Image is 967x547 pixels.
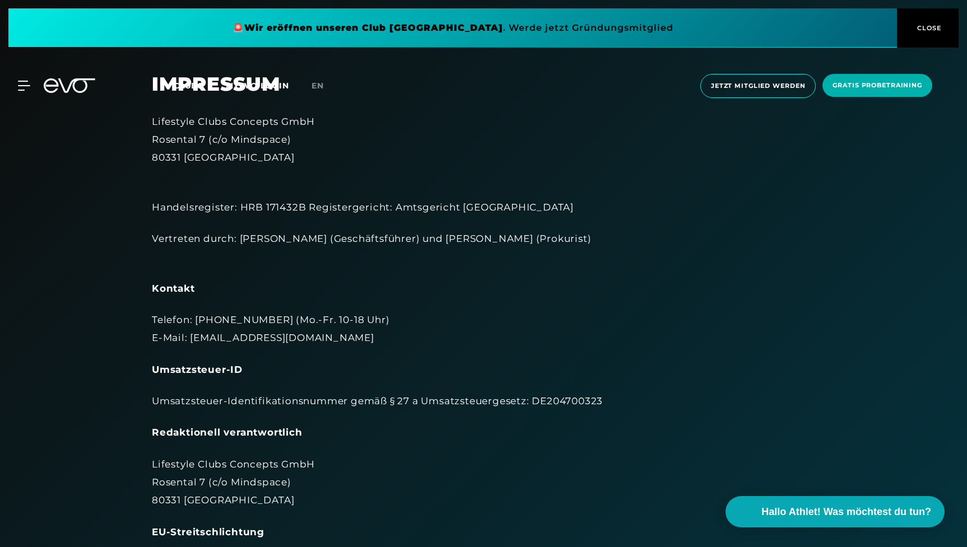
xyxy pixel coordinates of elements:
[174,80,226,91] a: Clubs
[711,81,805,91] span: Jetzt Mitglied werden
[226,81,289,91] a: MYEVO LOGIN
[174,81,203,91] span: Clubs
[697,74,819,98] a: Jetzt Mitglied werden
[152,230,815,266] div: Vertreten durch: [PERSON_NAME] (Geschäftsführer) und [PERSON_NAME] (Prokurist)
[152,364,243,375] strong: Umsatzsteuer-ID
[152,113,815,167] div: Lifestyle Clubs Concepts GmbH Rosental 7 (c/o Mindspace) 80331 [GEOGRAPHIC_DATA]
[819,74,936,98] a: Gratis Probetraining
[312,81,324,91] span: en
[761,504,931,520] span: Hallo Athlet! Was möchtest du tun?
[152,392,815,410] div: Umsatzsteuer-Identifikationsnummer gemäß § 27 a Umsatzsteuergesetz: DE204700323
[152,283,195,294] strong: Kontakt
[152,311,815,347] div: Telefon: [PHONE_NUMBER] (Mo.-Fr. 10-18 Uhr) E-Mail: [EMAIL_ADDRESS][DOMAIN_NAME]
[914,23,942,33] span: CLOSE
[152,427,303,438] strong: Redaktionell verantwortlich
[833,81,922,90] span: Gratis Probetraining
[726,496,945,527] button: Hallo Athlet! Was möchtest du tun?
[312,80,337,92] a: en
[152,526,264,537] strong: EU-Streitschlichtung
[152,455,815,509] div: Lifestyle Clubs Concepts GmbH Rosental 7 (c/o Mindspace) 80331 [GEOGRAPHIC_DATA]
[897,8,959,48] button: CLOSE
[152,180,815,217] div: Handelsregister: HRB 171432B Registergericht: Amtsgericht [GEOGRAPHIC_DATA]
